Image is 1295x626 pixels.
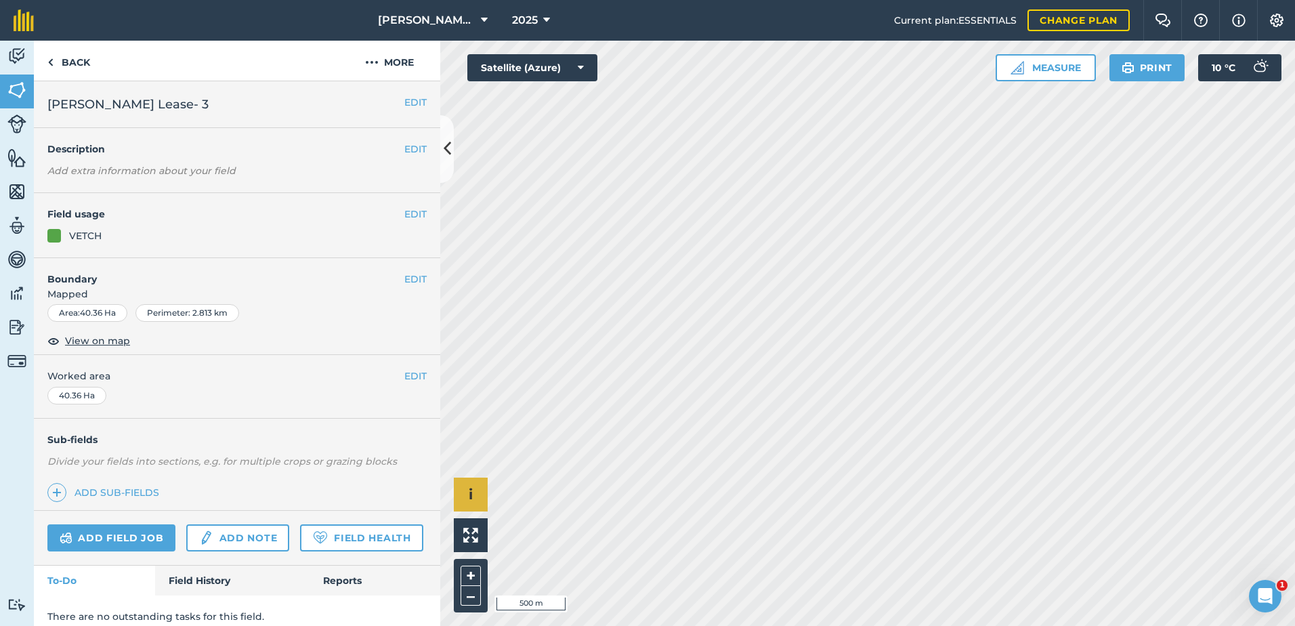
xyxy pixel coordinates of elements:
[404,369,427,383] button: EDIT
[404,207,427,222] button: EDIT
[461,566,481,586] button: +
[1011,61,1024,75] img: Ruler icon
[47,304,127,322] div: Area : 40.36 Ha
[1249,580,1281,612] iframe: Intercom live chat
[47,369,427,383] span: Worked area
[404,272,427,287] button: EDIT
[1027,9,1130,31] a: Change plan
[467,54,597,81] button: Satellite (Azure)
[7,283,26,304] img: svg+xml;base64,PD94bWwgdmVyc2lvbj0iMS4wIiBlbmNvZGluZz0idXRmLTgiPz4KPCEtLSBHZW5lcmF0b3I6IEFkb2JlIE...
[996,54,1096,81] button: Measure
[47,207,404,222] h4: Field usage
[894,13,1017,28] span: Current plan : ESSENTIALS
[34,41,104,81] a: Back
[7,148,26,168] img: svg+xml;base64,PHN2ZyB4bWxucz0iaHR0cDovL3d3dy53My5vcmcvMjAwMC9zdmciIHdpZHRoPSI1NiIgaGVpZ2h0PSI2MC...
[47,333,60,349] img: svg+xml;base64,PHN2ZyB4bWxucz0iaHR0cDovL3d3dy53My5vcmcvMjAwMC9zdmciIHdpZHRoPSIxOCIgaGVpZ2h0PSIyNC...
[34,287,440,301] span: Mapped
[47,483,165,502] a: Add sub-fields
[1155,14,1171,27] img: Two speech bubbles overlapping with the left bubble in the forefront
[7,249,26,270] img: svg+xml;base64,PD94bWwgdmVyc2lvbj0iMS4wIiBlbmNvZGluZz0idXRmLTgiPz4KPCEtLSBHZW5lcmF0b3I6IEFkb2JlIE...
[1109,54,1185,81] button: Print
[186,524,289,551] a: Add note
[404,142,427,156] button: EDIT
[7,317,26,337] img: svg+xml;base64,PD94bWwgdmVyc2lvbj0iMS4wIiBlbmNvZGluZz0idXRmLTgiPz4KPCEtLSBHZW5lcmF0b3I6IEFkb2JlIE...
[378,12,475,28] span: [PERSON_NAME] ASAHI PADDOCKS
[14,9,34,31] img: fieldmargin Logo
[1269,14,1285,27] img: A cog icon
[7,215,26,236] img: svg+xml;base64,PD94bWwgdmVyc2lvbj0iMS4wIiBlbmNvZGluZz0idXRmLTgiPz4KPCEtLSBHZW5lcmF0b3I6IEFkb2JlIE...
[1246,54,1273,81] img: svg+xml;base64,PD94bWwgdmVyc2lvbj0iMS4wIiBlbmNvZGluZz0idXRmLTgiPz4KPCEtLSBHZW5lcmF0b3I6IEFkb2JlIE...
[1122,60,1134,76] img: svg+xml;base64,PHN2ZyB4bWxucz0iaHR0cDovL3d3dy53My5vcmcvMjAwMC9zdmciIHdpZHRoPSIxOSIgaGVpZ2h0PSIyNC...
[69,228,102,243] div: VETCH
[1277,580,1288,591] span: 1
[7,598,26,611] img: svg+xml;base64,PD94bWwgdmVyc2lvbj0iMS4wIiBlbmNvZGluZz0idXRmLTgiPz4KPCEtLSBHZW5lcmF0b3I6IEFkb2JlIE...
[469,486,473,503] span: i
[198,530,213,546] img: svg+xml;base64,PD94bWwgdmVyc2lvbj0iMS4wIiBlbmNvZGluZz0idXRmLTgiPz4KPCEtLSBHZW5lcmF0b3I6IEFkb2JlIE...
[1193,14,1209,27] img: A question mark icon
[7,80,26,100] img: svg+xml;base64,PHN2ZyB4bWxucz0iaHR0cDovL3d3dy53My5vcmcvMjAwMC9zdmciIHdpZHRoPSI1NiIgaGVpZ2h0PSI2MC...
[1198,54,1281,81] button: 10 °C
[65,333,130,348] span: View on map
[512,12,538,28] span: 2025
[463,528,478,543] img: Four arrows, one pointing top left, one top right, one bottom right and the last bottom left
[34,258,404,287] h4: Boundary
[155,566,309,596] a: Field History
[1212,54,1235,81] span: 10 ° C
[47,165,236,177] em: Add extra information about your field
[404,95,427,110] button: EDIT
[47,524,175,551] a: Add field job
[52,484,62,501] img: svg+xml;base64,PHN2ZyB4bWxucz0iaHR0cDovL3d3dy53My5vcmcvMjAwMC9zdmciIHdpZHRoPSIxNCIgaGVpZ2h0PSIyNC...
[310,566,440,596] a: Reports
[47,95,209,114] span: [PERSON_NAME] Lease- 3
[7,46,26,66] img: svg+xml;base64,PD94bWwgdmVyc2lvbj0iMS4wIiBlbmNvZGluZz0idXRmLTgiPz4KPCEtLSBHZW5lcmF0b3I6IEFkb2JlIE...
[60,530,72,546] img: svg+xml;base64,PD94bWwgdmVyc2lvbj0iMS4wIiBlbmNvZGluZz0idXRmLTgiPz4KPCEtLSBHZW5lcmF0b3I6IEFkb2JlIE...
[461,586,481,606] button: –
[7,182,26,202] img: svg+xml;base64,PHN2ZyB4bWxucz0iaHR0cDovL3d3dy53My5vcmcvMjAwMC9zdmciIHdpZHRoPSI1NiIgaGVpZ2h0PSI2MC...
[454,478,488,512] button: i
[7,114,26,133] img: svg+xml;base64,PD94bWwgdmVyc2lvbj0iMS4wIiBlbmNvZGluZz0idXRmLTgiPz4KPCEtLSBHZW5lcmF0b3I6IEFkb2JlIE...
[47,54,54,70] img: svg+xml;base64,PHN2ZyB4bWxucz0iaHR0cDovL3d3dy53My5vcmcvMjAwMC9zdmciIHdpZHRoPSI5IiBoZWlnaHQ9IjI0Ii...
[339,41,440,81] button: More
[34,566,155,596] a: To-Do
[47,387,106,404] div: 40.36 Ha
[1232,12,1246,28] img: svg+xml;base64,PHN2ZyB4bWxucz0iaHR0cDovL3d3dy53My5vcmcvMjAwMC9zdmciIHdpZHRoPSIxNyIgaGVpZ2h0PSIxNy...
[47,609,427,624] p: There are no outstanding tasks for this field.
[47,142,427,156] h4: Description
[7,352,26,371] img: svg+xml;base64,PD94bWwgdmVyc2lvbj0iMS4wIiBlbmNvZGluZz0idXRmLTgiPz4KPCEtLSBHZW5lcmF0b3I6IEFkb2JlIE...
[47,333,130,349] button: View on map
[365,54,379,70] img: svg+xml;base64,PHN2ZyB4bWxucz0iaHR0cDovL3d3dy53My5vcmcvMjAwMC9zdmciIHdpZHRoPSIyMCIgaGVpZ2h0PSIyNC...
[47,455,397,467] em: Divide your fields into sections, e.g. for multiple crops or grazing blocks
[34,432,440,447] h4: Sub-fields
[135,304,239,322] div: Perimeter : 2.813 km
[300,524,423,551] a: Field Health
